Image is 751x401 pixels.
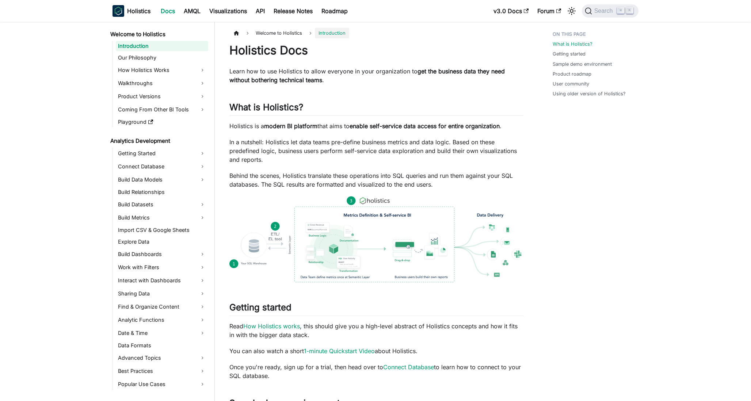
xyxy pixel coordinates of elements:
[553,50,586,57] a: Getting started
[229,347,523,355] p: You can also watch a short about Holistics.
[108,136,208,146] a: Analytics Development
[116,378,208,390] a: Popular Use Cases
[116,340,208,351] a: Data Formats
[264,122,317,130] strong: modern BI platform
[229,196,523,282] img: How Holistics fits in your Data Stack
[156,5,179,17] a: Docs
[116,117,208,127] a: Playground
[116,41,208,51] a: Introduction
[116,327,208,339] a: Date & Time
[304,347,375,355] a: 1-minute Quickstart Video
[116,261,208,273] a: Work with Filters
[229,28,243,38] a: Home page
[553,41,592,47] a: What is Holistics?
[229,138,523,164] p: In a nutshell: Holistics let data teams pre-define business metrics and data logic. Based on thes...
[229,171,523,189] p: Behind the scenes, Holistics translate these operations into SQL queries and run them against you...
[229,102,523,116] h2: What is Holistics?
[116,174,208,186] a: Build Data Models
[116,104,208,115] a: Coming From Other BI Tools
[116,187,208,197] a: Build Relationships
[553,70,591,77] a: Product roadmap
[108,29,208,39] a: Welcome to Holistics
[229,43,523,58] h1: Holistics Docs
[229,302,523,316] h2: Getting started
[229,122,523,130] p: Holistics is a that aims to .
[116,275,208,286] a: Interact with Dashboards
[229,28,523,38] nav: Breadcrumbs
[116,288,208,299] a: Sharing Data
[116,248,208,260] a: Build Dashboards
[617,7,624,14] kbd: ⌘
[229,322,523,339] p: Read , this should give you a high-level abstract of Holistics concepts and how it fits in with t...
[489,5,533,17] a: v3.0 Docs
[116,212,208,224] a: Build Metrics
[179,5,205,17] a: AMQL
[553,80,589,87] a: User community
[116,365,208,377] a: Best Practices
[553,61,612,68] a: Sample demo environment
[533,5,565,17] a: Forum
[116,91,208,102] a: Product Versions
[113,5,124,17] img: Holistics
[116,199,208,210] a: Build Datasets
[553,90,626,97] a: Using older version of Holistics?
[113,5,150,17] a: HolisticsHolistics
[105,22,215,401] nav: Docs sidebar
[566,5,577,17] button: Switch between dark and light mode (currently light mode)
[350,122,500,130] strong: enable self-service data access for entire organization
[269,5,317,17] a: Release Notes
[116,64,208,76] a: How Holistics Works
[317,5,352,17] a: Roadmap
[626,7,633,14] kbd: K
[116,77,208,89] a: Walkthroughs
[251,5,269,17] a: API
[205,5,251,17] a: Visualizations
[252,28,306,38] span: Welcome to Holistics
[116,148,208,159] a: Getting Started
[229,363,523,380] p: Once you're ready, sign up for a trial, then head over to to learn how to connect to your SQL dat...
[116,161,208,172] a: Connect Database
[582,4,638,18] button: Search (Command+K)
[116,314,208,326] a: Analytic Functions
[116,225,208,235] a: Import CSV & Google Sheets
[116,301,208,313] a: Find & Organize Content
[116,352,208,364] a: Advanced Topics
[592,8,617,14] span: Search
[116,53,208,63] a: Our Philosophy
[127,7,150,15] b: Holistics
[116,237,208,247] a: Explore Data
[315,28,349,38] span: Introduction
[243,322,300,330] a: How Holistics works
[229,67,523,84] p: Learn how to use Holistics to allow everyone in your organization to .
[383,363,434,371] a: Connect Database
